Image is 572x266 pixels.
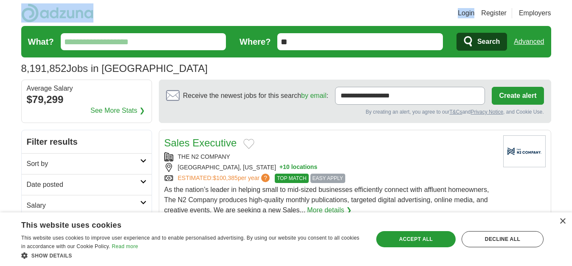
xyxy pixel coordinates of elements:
span: ? [261,174,270,182]
a: Login [458,8,474,18]
a: See More Stats ❯ [90,106,145,116]
button: Search [456,33,507,51]
button: +10 locations [279,163,317,172]
div: [GEOGRAPHIC_DATA], [US_STATE] [164,163,496,172]
a: Advanced [514,33,544,50]
div: Average Salary [27,85,147,92]
div: THE N2 COMPANY [164,152,496,161]
button: Create alert [492,87,544,105]
img: Adzuna logo [21,3,93,23]
a: Employers [519,8,551,18]
a: T&Cs [449,109,462,115]
div: By creating an alert, you agree to our and , and Cookie Use. [166,108,544,116]
span: This website uses cookies to improve user experience and to enable personalised advertising. By u... [21,235,359,249]
a: Sales Executive [164,137,237,149]
a: Salary [22,195,152,216]
a: Read more, opens a new window [112,243,138,249]
label: What? [28,35,54,48]
h2: Date posted [27,180,140,190]
span: 8,191,852 [21,61,67,76]
a: Sort by [22,153,152,174]
h2: Filter results [22,130,152,153]
span: TOP MATCH [275,174,308,183]
h2: Sort by [27,159,140,169]
a: More details ❯ [307,205,352,215]
label: Where? [240,35,271,48]
span: + [279,163,283,172]
h2: Salary [27,200,140,211]
a: ESTIMATED:$100,385per year? [178,174,272,183]
span: Search [477,33,500,50]
h1: Jobs in [GEOGRAPHIC_DATA] [21,63,208,74]
div: This website uses cookies [21,217,341,230]
span: As the nation’s leader in helping small to mid-sized businesses efficiently connect with affluent... [164,186,489,214]
a: Privacy Notice [471,109,503,115]
a: by email [301,92,327,99]
div: Accept all [376,231,456,247]
a: Register [481,8,507,18]
div: $79,299 [27,92,147,107]
img: Company logo [503,135,546,167]
div: Close [559,218,566,225]
span: $100,385 [213,174,237,181]
span: Show details [31,253,72,259]
div: Show details [21,251,363,260]
span: EASY APPLY [310,174,345,183]
div: Decline all [462,231,544,247]
a: Date posted [22,174,152,195]
button: Add to favorite jobs [243,139,254,149]
span: Receive the newest jobs for this search : [183,91,328,101]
